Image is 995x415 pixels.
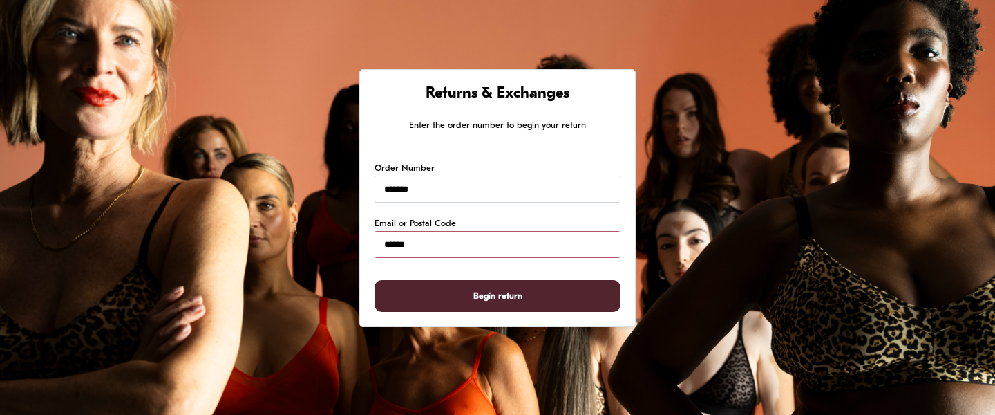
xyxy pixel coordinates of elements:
h1: Returns & Exchanges [375,84,620,104]
span: Begin return [473,281,522,312]
label: Email or Postal Code [375,217,456,231]
label: Order Number [375,162,435,176]
p: Enter the order number to begin your return [375,118,620,133]
button: Begin return [375,280,620,313]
